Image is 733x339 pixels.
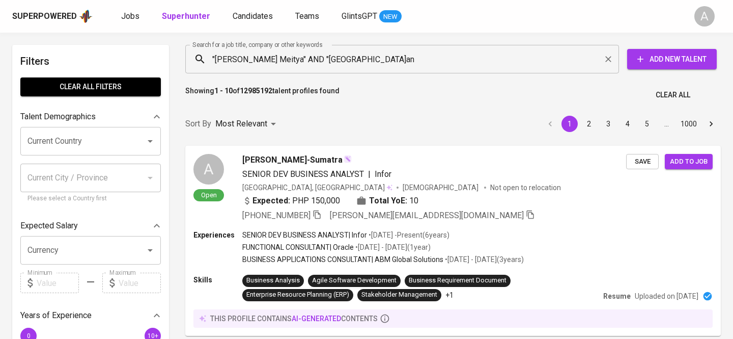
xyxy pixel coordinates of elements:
[342,10,402,23] a: GlintsGPT NEW
[627,49,717,69] button: Add New Talent
[20,220,78,232] p: Expected Salary
[233,11,273,21] span: Candidates
[367,230,449,240] p: • [DATE] - Present ( 6 years )
[242,230,367,240] p: SENIOR DEV BUSINESS ANALYST | Infor
[403,182,480,193] span: [DEMOGRAPHIC_DATA]
[670,156,708,168] span: Add to job
[214,87,233,95] b: 1 - 10
[20,53,161,69] h6: Filters
[354,242,431,252] p: • [DATE] - [DATE] ( 1 year )
[12,9,93,24] a: Superpoweredapp logo
[368,168,371,180] span: |
[369,195,407,207] b: Total YoE:
[185,146,721,336] a: AOpen[PERSON_NAME]-SumatraSENIOR DEV BUSINESS ANALYST|Infor[GEOGRAPHIC_DATA], [GEOGRAPHIC_DATA][D...
[445,290,454,300] p: +1
[79,9,93,24] img: app logo
[193,230,242,240] p: Experiences
[581,116,597,132] button: Go to page 2
[295,10,321,23] a: Teams
[619,116,636,132] button: Go to page 4
[20,107,161,127] div: Talent Demographics
[409,276,506,285] div: Business Requirement Document
[233,10,275,23] a: Candidates
[561,116,578,132] button: page 1
[375,169,391,179] span: Infor
[185,86,340,105] p: Showing of talent profiles found
[242,211,311,220] span: [PHONE_NUMBER]
[197,191,221,199] span: Open
[678,116,700,132] button: Go to page 1000
[541,116,721,132] nav: pagination navigation
[252,195,290,207] b: Expected:
[242,254,443,265] p: BUSINESS APPLICATIONS CONSULTANT | ABM Global Solutions
[344,155,352,163] img: magic_wand.svg
[635,53,709,66] span: Add New Talent
[694,6,715,27] div: A
[330,211,524,220] span: [PERSON_NAME][EMAIL_ADDRESS][DOMAIN_NAME]
[242,182,392,193] div: [GEOGRAPHIC_DATA], [GEOGRAPHIC_DATA]
[242,169,364,179] span: SENIOR DEV BUSINESS ANALYST
[20,309,92,322] p: Years of Experience
[658,119,674,129] div: …
[639,116,655,132] button: Go to page 5
[121,11,139,21] span: Jobs
[600,116,616,132] button: Go to page 3
[656,89,690,101] span: Clear All
[652,86,694,105] button: Clear All
[631,156,654,168] span: Save
[626,154,659,170] button: Save
[162,11,210,21] b: Superhunter
[379,12,402,22] span: NEW
[193,275,242,285] p: Skills
[312,276,397,285] div: Agile Software Development
[143,134,157,148] button: Open
[601,52,615,66] button: Clear
[635,291,698,301] p: Uploaded on [DATE]
[292,315,341,323] span: AI-generated
[20,77,161,96] button: Clear All filters
[193,154,224,185] div: A
[242,195,340,207] div: PHP 150,000
[143,243,157,257] button: Open
[361,290,437,300] div: Stakeholder Management
[242,154,343,166] span: [PERSON_NAME]-Sumatra
[665,154,713,170] button: Add to job
[29,81,153,93] span: Clear All filters
[342,11,377,21] span: GlintsGPT
[20,111,96,123] p: Talent Demographics
[242,242,354,252] p: FUNCTIONAL CONSULTANT | Oracle
[20,305,161,326] div: Years of Experience
[37,273,79,293] input: Value
[240,87,272,95] b: 12985192
[27,194,154,204] p: Please select a Country first
[20,216,161,236] div: Expected Salary
[490,182,561,193] p: Not open to relocation
[121,10,142,23] a: Jobs
[603,291,631,301] p: Resume
[185,118,211,130] p: Sort By
[703,116,719,132] button: Go to next page
[246,290,349,300] div: Enterprise Resource Planning (ERP)
[443,254,524,265] p: • [DATE] - [DATE] ( 3 years )
[409,195,418,207] span: 10
[215,118,267,130] p: Most Relevant
[215,115,279,134] div: Most Relevant
[295,11,319,21] span: Teams
[246,276,300,285] div: Business Analysis
[210,314,378,324] p: this profile contains contents
[12,11,77,22] div: Superpowered
[119,273,161,293] input: Value
[162,10,212,23] a: Superhunter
